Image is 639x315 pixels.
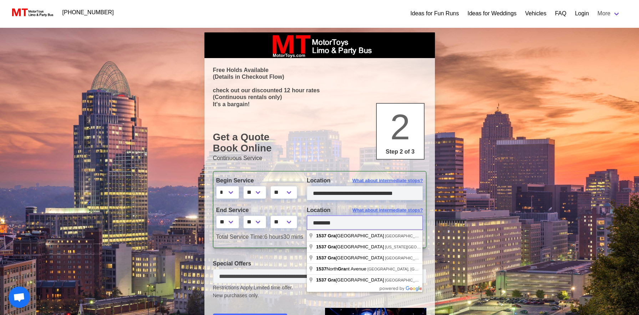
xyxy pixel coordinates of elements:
[266,32,373,58] img: box_logo_brand.jpeg
[367,267,495,271] span: [GEOGRAPHIC_DATA], [GEOGRAPHIC_DATA], [GEOGRAPHIC_DATA]
[316,255,326,260] span: 1537
[316,277,385,283] span: [GEOGRAPHIC_DATA]
[316,244,385,249] span: [GEOGRAPHIC_DATA]
[213,73,426,80] p: (Details in Checkout Flow)
[213,131,426,154] h1: Get a Quote Book Online
[353,177,423,184] span: What about intermediate stops?
[213,292,426,299] span: New purchases only.
[338,266,346,272] span: Gra
[328,277,336,283] span: Gra
[385,234,512,238] span: [GEOGRAPHIC_DATA], [GEOGRAPHIC_DATA], [GEOGRAPHIC_DATA]
[410,9,459,18] a: Ideas for Fun Runs
[213,87,426,94] p: check out our discounted 12 hour rates
[316,233,326,238] span: 1537
[353,207,423,214] span: What about intermediate stops?
[385,245,534,249] span: [US_STATE][GEOGRAPHIC_DATA], [GEOGRAPHIC_DATA], [GEOGRAPHIC_DATA]
[213,259,426,268] label: Special Offers
[211,233,428,241] div: 6 hours
[213,285,426,299] small: Restrictions Apply.
[307,177,331,184] span: Location
[328,233,336,238] span: Gra
[213,154,426,162] p: Continuous Service
[380,148,421,156] p: Step 2 of 3
[216,176,296,185] label: Begin Service
[213,94,426,100] p: (Continuous rentals only)
[216,206,296,215] label: End Service
[467,9,517,18] a: Ideas for Weddings
[328,255,336,260] span: Gra
[213,101,426,108] p: It's a bargain!
[575,9,589,18] a: Login
[316,266,367,272] span: North nt Avenue
[216,234,264,240] span: Total Service Time:
[316,244,326,249] span: 1537
[58,5,118,20] a: [PHONE_NUMBER]
[316,277,326,283] span: 1537
[328,244,336,249] span: Gra
[385,256,512,260] span: [GEOGRAPHIC_DATA], [GEOGRAPHIC_DATA], [GEOGRAPHIC_DATA]
[390,107,410,147] span: 2
[555,9,566,18] a: FAQ
[316,266,326,272] span: 1537
[9,286,30,308] div: Open chat
[316,233,385,238] span: [GEOGRAPHIC_DATA]
[307,207,331,213] span: Location
[525,9,547,18] a: Vehicles
[254,284,293,291] span: Limited time offer.
[283,234,303,240] span: 30 mins
[593,6,625,21] a: More
[316,255,385,260] span: [GEOGRAPHIC_DATA]
[10,7,54,17] img: MotorToys Logo
[385,278,512,282] span: [GEOGRAPHIC_DATA], [GEOGRAPHIC_DATA], [GEOGRAPHIC_DATA]
[213,67,426,73] p: Free Holds Available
